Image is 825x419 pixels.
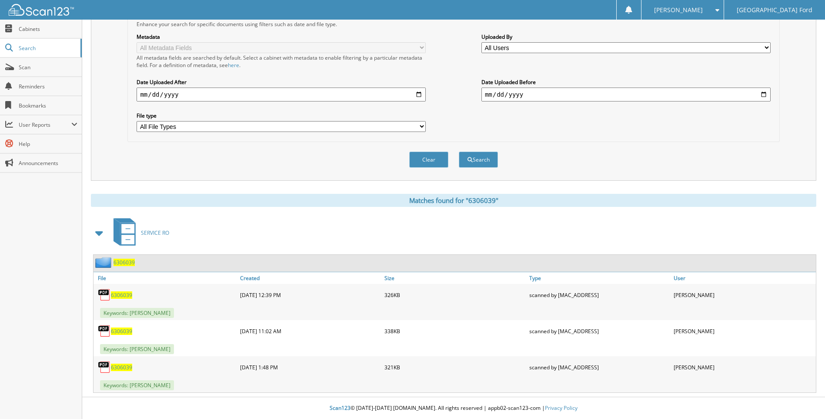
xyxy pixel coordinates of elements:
[137,88,426,101] input: start
[100,308,174,318] span: Keywords: [PERSON_NAME]
[19,121,71,128] span: User Reports
[382,272,527,284] a: Size
[238,272,382,284] a: Created
[82,398,825,419] div: © [DATE]-[DATE] [DOMAIN_NAME]. All rights reserved | appb02-scan123-com |
[100,380,174,390] span: Keywords: [PERSON_NAME]
[671,322,816,340] div: [PERSON_NAME]
[527,286,671,304] div: scanned by [MAC_ADDRESS]
[111,291,132,299] a: 6306039
[100,344,174,354] span: Keywords: [PERSON_NAME]
[238,286,382,304] div: [DATE] 12:39 PM
[141,229,169,237] span: SERVICE RO
[98,288,111,301] img: PDF.png
[654,7,703,13] span: [PERSON_NAME]
[238,322,382,340] div: [DATE] 11:02 AM
[9,4,74,16] img: scan123-logo-white.svg
[111,364,132,371] a: 6306039
[545,404,578,412] a: Privacy Policy
[114,259,135,266] a: 6306039
[671,272,816,284] a: User
[98,324,111,338] img: PDF.png
[132,20,775,28] div: Enhance your search for specific documents using filters such as date and file type.
[671,286,816,304] div: [PERSON_NAME]
[19,140,77,148] span: Help
[382,286,527,304] div: 326KB
[91,194,816,207] div: Matches found for "6306039"
[527,322,671,340] div: scanned by [MAC_ADDRESS]
[737,7,812,13] span: [GEOGRAPHIC_DATA] Ford
[671,358,816,376] div: [PERSON_NAME]
[19,102,77,109] span: Bookmarks
[98,361,111,374] img: PDF.png
[228,61,239,69] a: here
[481,78,771,86] label: Date Uploaded Before
[409,152,448,168] button: Clear
[137,78,426,86] label: Date Uploaded After
[19,159,77,167] span: Announcements
[137,54,426,69] div: All metadata fields are searched by default. Select a cabinet with metadata to enable filtering b...
[238,358,382,376] div: [DATE] 1:48 PM
[19,25,77,33] span: Cabinets
[19,64,77,71] span: Scan
[137,112,426,119] label: File type
[481,88,771,101] input: end
[527,358,671,376] div: scanned by [MAC_ADDRESS]
[527,272,671,284] a: Type
[111,328,132,335] a: 6306039
[94,272,238,284] a: File
[382,322,527,340] div: 338KB
[330,404,351,412] span: Scan123
[108,216,169,250] a: SERVICE RO
[19,83,77,90] span: Reminders
[481,33,771,41] label: Uploaded By
[95,257,114,268] img: folder2.png
[137,33,426,41] label: Metadata
[459,152,498,168] button: Search
[19,44,76,52] span: Search
[382,358,527,376] div: 321KB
